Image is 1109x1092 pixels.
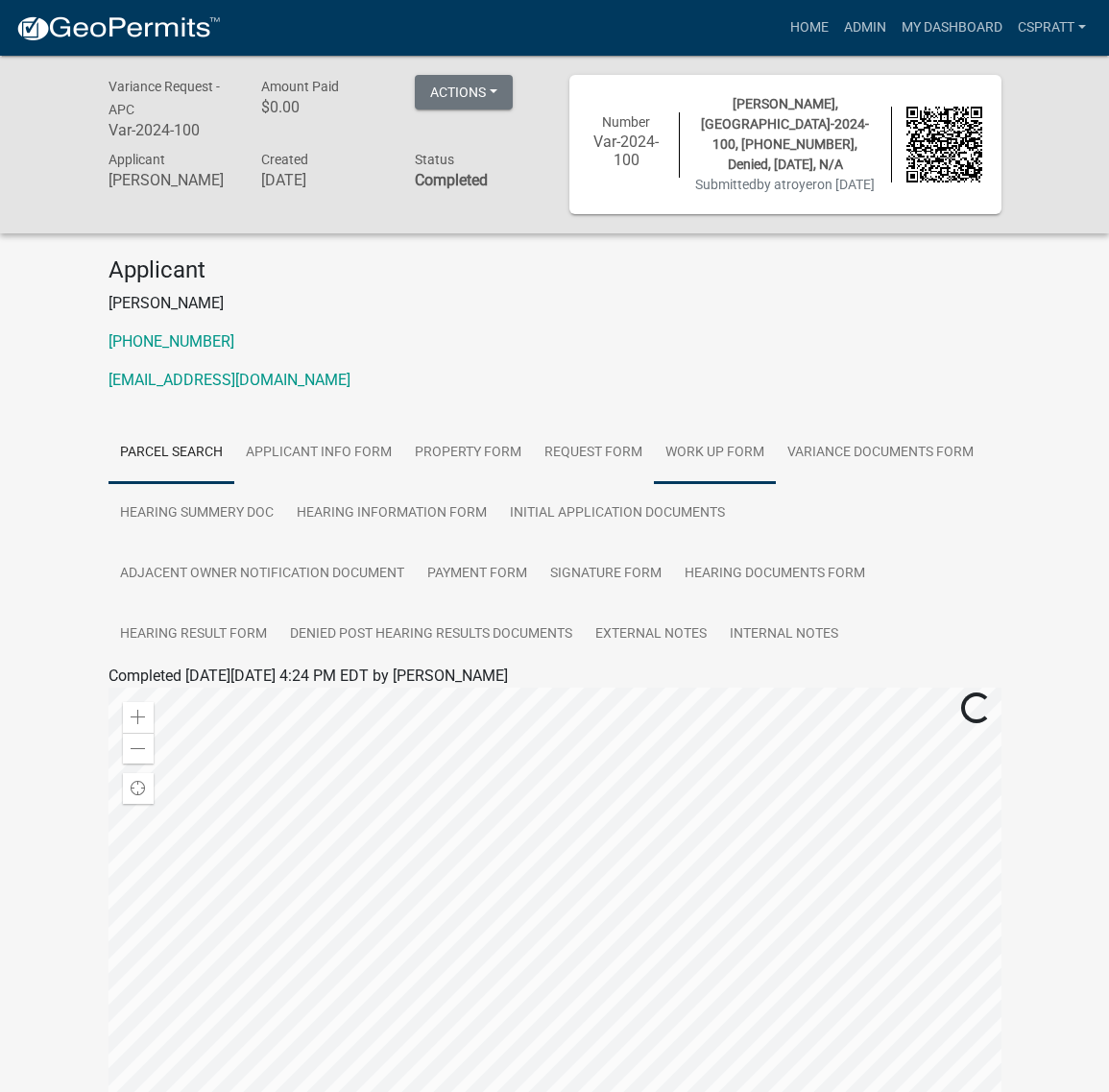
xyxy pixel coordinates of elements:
h6: [PERSON_NAME] [108,171,233,189]
a: Admin [836,10,894,46]
span: [PERSON_NAME], [GEOGRAPHIC_DATA]-2024-100, [PHONE_NUMBER], Denied, [DATE], N/A [701,96,869,172]
a: Work Up Form [654,423,776,484]
h4: Applicant [108,256,1001,284]
a: Request Form [533,423,654,484]
span: Amount Paid [261,79,339,94]
a: Initial Application Documents [498,483,736,545]
a: [PHONE_NUMBER] [108,332,234,351]
h6: Var-2024-100 [108,121,233,139]
a: Variance Documents Form [776,423,985,484]
a: Hearing Summery Doc [108,483,285,545]
h6: Var-2024-100 [589,133,664,169]
a: [EMAIL_ADDRESS][DOMAIN_NAME] [108,371,350,389]
div: Zoom out [123,733,154,764]
span: Variance Request - APC [108,79,220,117]
button: Actions [415,75,513,109]
span: by atroyer [757,177,817,192]
a: External Notes [584,604,718,666]
div: Zoom in [123,702,154,733]
strong: Completed [415,171,488,189]
span: Completed [DATE][DATE] 4:24 PM EDT by [PERSON_NAME] [108,667,508,685]
div: Find my location [123,773,154,804]
a: Applicant Info Form [234,423,403,484]
span: Applicant [108,152,165,167]
span: Number [602,114,650,130]
a: Parcel search [108,423,234,484]
p: [PERSON_NAME] [108,292,1001,315]
a: cspratt [1010,10,1094,46]
a: Property Form [403,423,533,484]
a: Adjacent Owner Notification Document [108,544,416,605]
a: Hearing Result Form [108,604,278,666]
a: Signature Form [539,544,673,605]
a: Payment Form [416,544,539,605]
span: Submitted on [DATE] [695,177,875,192]
a: Hearing Information Form [285,483,498,545]
a: Hearing Documents Form [673,544,877,605]
img: QR code [906,107,982,182]
a: My Dashboard [894,10,1010,46]
a: Denied Post Hearing Results Documents [278,604,584,666]
span: Created [261,152,308,167]
span: Status [415,152,454,167]
a: Home [783,10,836,46]
h6: [DATE] [261,171,386,189]
h6: $0.00 [261,98,386,116]
a: Internal Notes [718,604,850,666]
